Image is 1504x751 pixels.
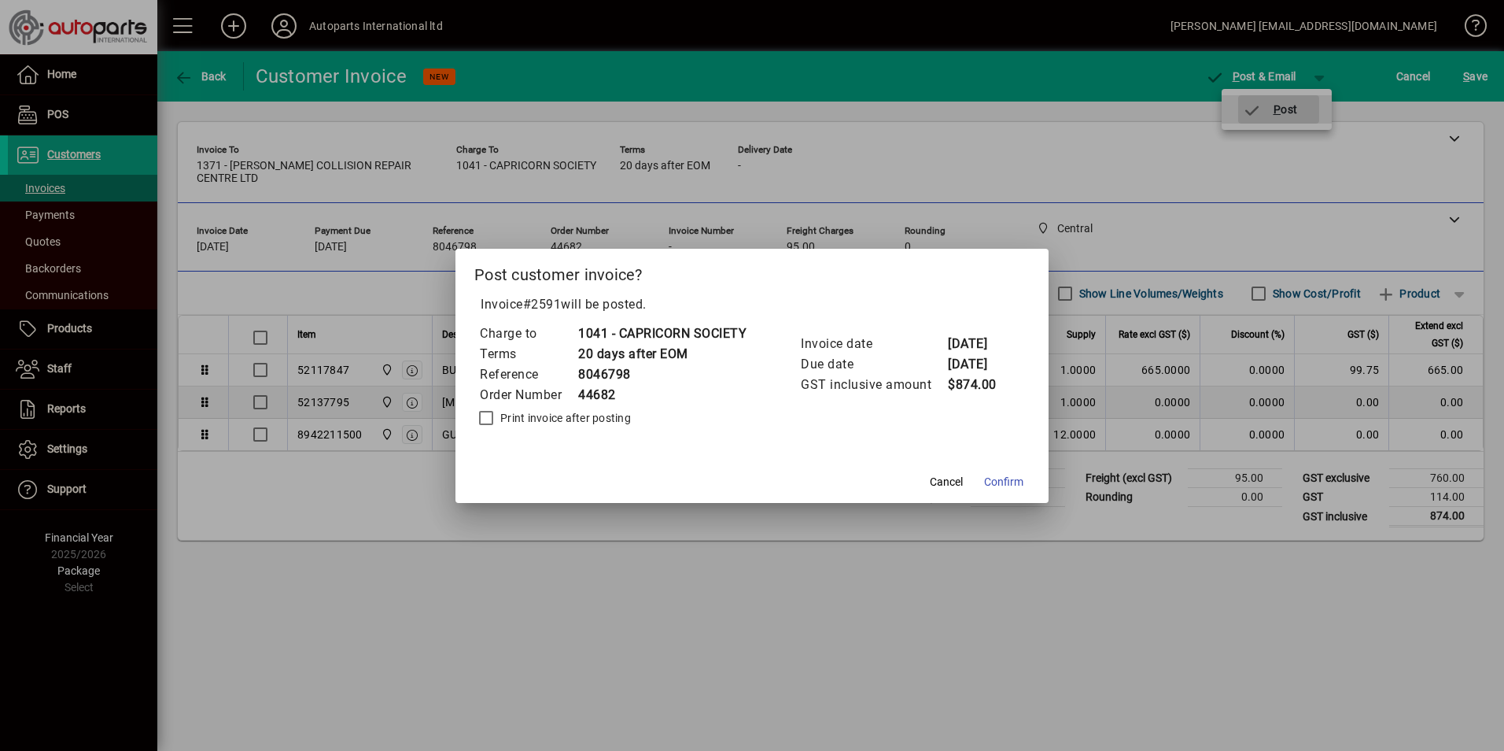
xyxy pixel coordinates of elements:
td: Charge to [479,324,577,344]
button: Confirm [978,468,1030,497]
label: Print invoice after posting [497,410,631,426]
td: GST inclusive amount [800,375,947,395]
td: Terms [479,344,577,364]
span: #2591 [523,297,562,312]
h2: Post customer invoice? [455,249,1049,294]
button: Cancel [921,468,971,497]
td: 44682 [577,385,746,405]
td: Order Number [479,385,577,405]
td: 1041 - CAPRICORN SOCIETY [577,324,746,344]
td: Due date [800,354,947,375]
td: 20 days after EOM [577,344,746,364]
td: Invoice date [800,334,947,354]
p: Invoice will be posted . [474,295,1030,314]
td: $874.00 [947,375,1010,395]
td: [DATE] [947,334,1010,354]
td: 8046798 [577,364,746,385]
td: [DATE] [947,354,1010,375]
span: Confirm [984,474,1023,490]
span: Cancel [930,474,963,490]
td: Reference [479,364,577,385]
